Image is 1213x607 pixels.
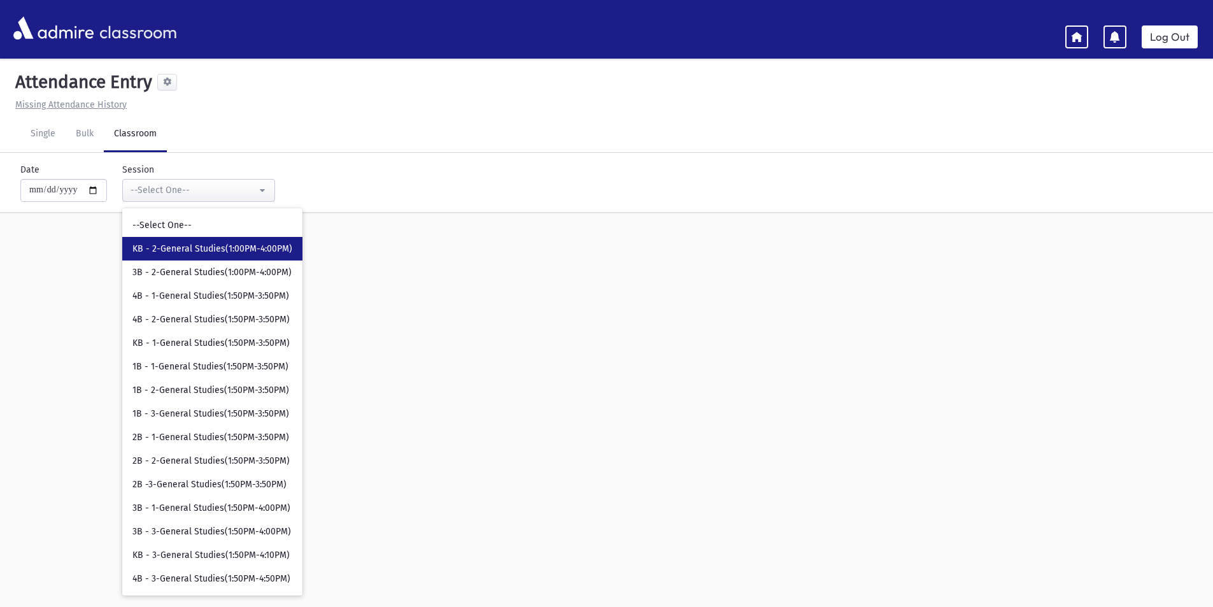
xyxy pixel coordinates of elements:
[122,179,275,202] button: --Select One--
[104,117,167,152] a: Classroom
[97,11,177,45] span: classroom
[132,313,290,326] span: 4B - 2-General Studies(1:50PM-3:50PM)
[20,117,66,152] a: Single
[66,117,104,152] a: Bulk
[132,525,291,538] span: 3B - 3-General Studies(1:50PM-4:00PM)
[132,337,290,350] span: KB - 1-General Studies(1:50PM-3:50PM)
[122,163,154,176] label: Session
[131,183,257,197] div: --Select One--
[10,13,97,43] img: AdmirePro
[132,361,288,373] span: 1B - 1-General Studies(1:50PM-3:50PM)
[15,99,127,110] u: Missing Attendance History
[132,408,289,420] span: 1B - 3-General Studies(1:50PM-3:50PM)
[10,71,152,93] h5: Attendance Entry
[132,455,290,468] span: 2B - 2-General Studies(1:50PM-3:50PM)
[132,266,292,279] span: 3B - 2-General Studies(1:00PM-4:00PM)
[132,431,289,444] span: 2B - 1-General Studies(1:50PM-3:50PM)
[132,243,292,255] span: KB - 2-General Studies(1:00PM-4:00PM)
[132,478,287,491] span: 2B -3-General Studies(1:50PM-3:50PM)
[10,99,127,110] a: Missing Attendance History
[132,573,290,585] span: 4B - 3-General Studies(1:50PM-4:50PM)
[132,502,290,515] span: 3B - 1-General Studies(1:50PM-4:00PM)
[132,384,289,397] span: 1B - 2-General Studies(1:50PM-3:50PM)
[132,219,192,232] span: --Select One--
[132,549,290,562] span: KB - 3-General Studies(1:50PM-4:10PM)
[1142,25,1198,48] a: Log Out
[20,163,39,176] label: Date
[132,290,289,303] span: 4B - 1-General Studies(1:50PM-3:50PM)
